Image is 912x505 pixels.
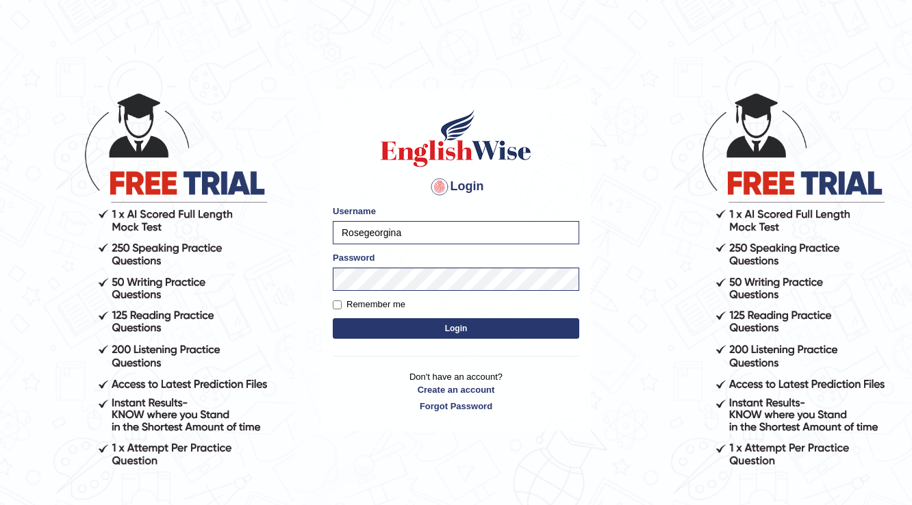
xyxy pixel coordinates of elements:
[333,300,342,309] input: Remember me
[333,205,376,218] label: Username
[333,318,579,339] button: Login
[333,370,579,413] p: Don't have an account?
[333,383,579,396] a: Create an account
[378,107,534,169] img: Logo of English Wise sign in for intelligent practice with AI
[333,298,405,311] label: Remember me
[333,176,579,198] h4: Login
[333,400,579,413] a: Forgot Password
[333,251,375,264] label: Password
